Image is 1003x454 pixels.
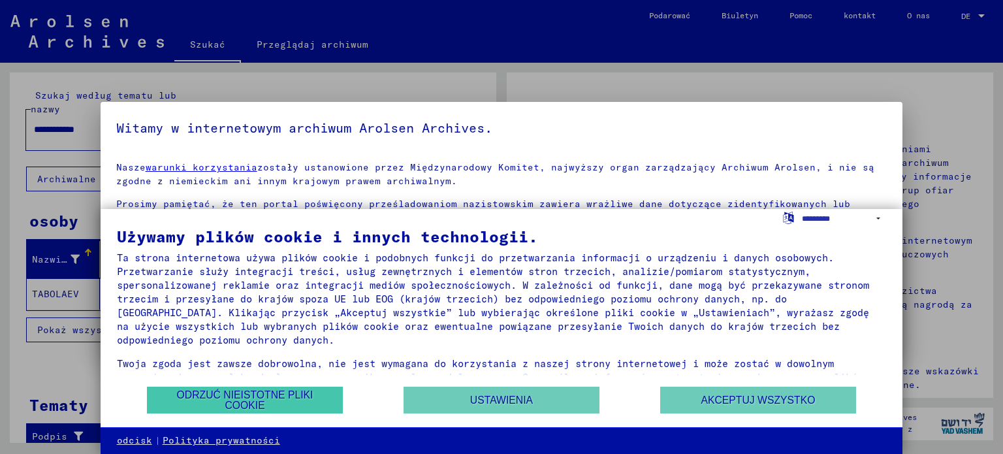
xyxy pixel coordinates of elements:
[116,198,886,265] font: Prosimy pamiętać, że ten portal poświęcony prześladowaniom nazistowskim zawiera wrażliwe dane dot...
[146,161,257,173] a: warunki korzystania
[117,227,538,246] font: Używamy plików cookie i innych technologii.
[470,395,533,406] font: Ustawienia
[782,211,795,223] label: Wybierz język
[116,161,146,173] font: Nasze
[117,251,869,346] font: Ta strona internetowa używa plików cookie i podobnych funkcji do przetwarzania informacji o urząd...
[701,395,815,406] font: Akceptuj wszystko
[177,389,313,411] font: Odrzuć nieistotne pliki cookie
[116,161,874,187] font: zostały ustanowione przez Międzynarodowy Komitet, najwyższy organ zarządzający Archiwum Arolsen, ...
[117,434,152,446] font: odcisk
[116,120,492,136] font: Witamy w internetowym archiwum Arolsen Archives.
[163,434,280,446] font: Polityka prywatności
[117,357,863,397] font: Twoja zgoda jest zawsze dobrowolna, nie jest wymagana do korzystania z naszej strony internetowej...
[802,209,886,228] select: Wybierz język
